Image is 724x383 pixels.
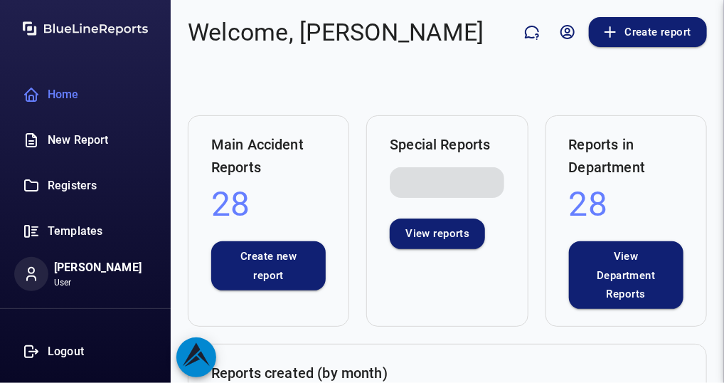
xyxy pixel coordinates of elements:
div: Logout [14,337,145,366]
button: Create report [589,17,707,47]
button: add [176,337,216,377]
h6: Reports in Department [569,133,683,179]
div: Templates [14,217,145,246]
p: [PERSON_NAME] [54,259,142,276]
p: User [54,276,142,289]
p: 28 [211,179,326,230]
div: New Report [14,126,145,154]
button: Create new report [211,241,326,290]
h6: Main Accident Reports [211,133,326,179]
button: View reports [390,219,485,248]
div: Home [14,80,145,109]
p: 28 [569,179,683,230]
img: logo-BWR9Satr.png [14,21,156,36]
div: Registers [14,172,145,200]
h6: Special Reports [390,133,504,156]
h4: Welcome, [PERSON_NAME] [188,18,484,47]
button: View Department Reports [569,241,683,309]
